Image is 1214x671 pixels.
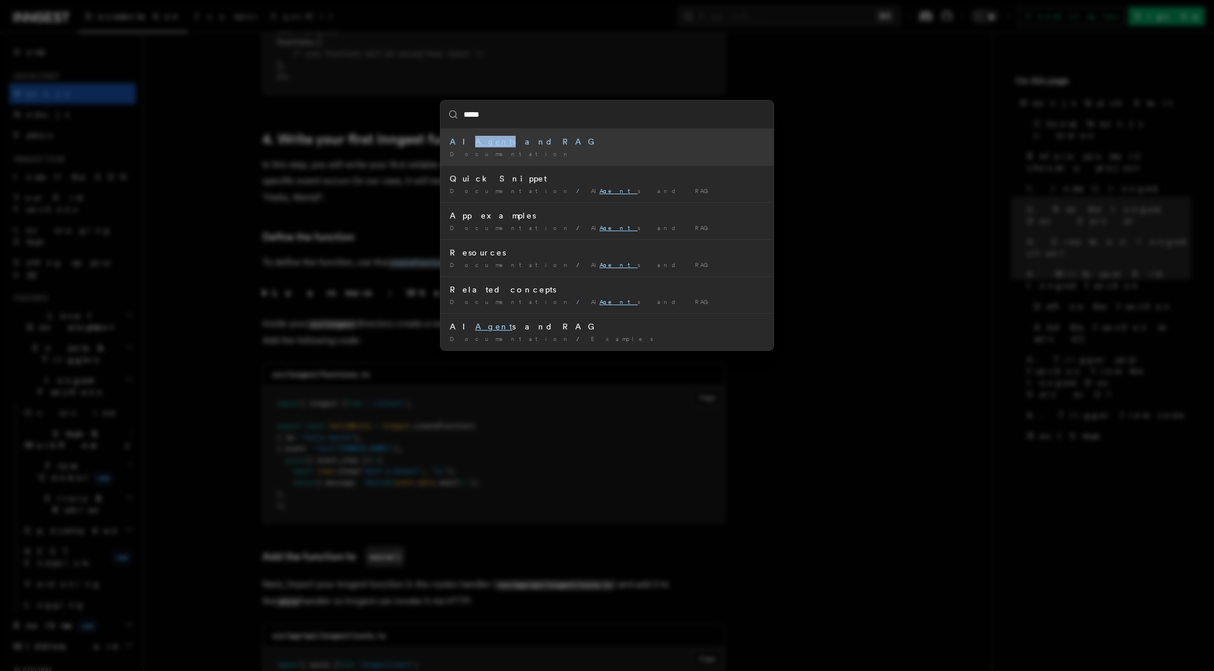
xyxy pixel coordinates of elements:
span: Documentation [450,187,572,194]
span: AI s and RAG [591,187,713,194]
span: Documentation [450,150,572,157]
div: App examples [450,210,764,221]
mark: Agent [475,137,512,146]
span: AI s and RAG [591,298,713,305]
span: Documentation [450,335,572,342]
div: AI s and RAG [450,321,764,332]
div: Quick Snippet [450,173,764,184]
span: / [576,187,586,194]
mark: Agent [599,261,638,268]
mark: Agent [475,322,512,331]
span: / [576,335,586,342]
div: Resources [450,247,764,258]
span: AI s and RAG [591,224,713,231]
span: / [576,298,586,305]
mark: Agent [599,224,638,231]
span: Documentation [450,261,572,268]
span: Documentation [450,224,572,231]
span: / [576,224,586,231]
span: Examples [591,335,660,342]
span: / [576,261,586,268]
mark: Agent [599,187,638,194]
div: AI s and RAG [450,136,764,147]
div: Related concepts [450,284,764,295]
span: Documentation [450,298,572,305]
span: AI s and RAG [591,261,713,268]
mark: Agent [599,298,638,305]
